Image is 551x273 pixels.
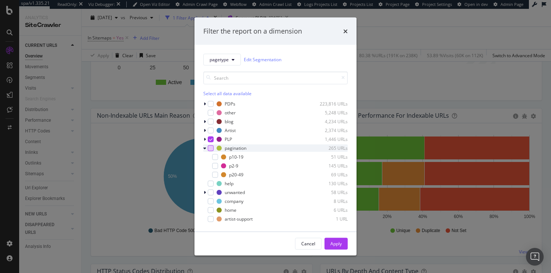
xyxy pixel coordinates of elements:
div: 5,248 URLs [312,110,348,116]
div: Apply [330,241,342,247]
div: pagination [225,145,246,151]
div: 223,816 URLs [312,101,348,107]
div: Select all data available [203,90,348,96]
div: PLP [225,136,232,142]
div: PDPs [225,101,235,107]
div: p10-19 [229,154,243,160]
div: Filter the report on a dimension [203,27,302,36]
span: pagetype [210,56,229,63]
div: other [225,110,236,116]
div: 2,374 URLs [312,127,348,134]
div: p2-9 [229,163,238,169]
div: 69 URLs [312,172,348,178]
a: Edit Segmentation [244,56,281,63]
div: 58 URLs [312,189,348,196]
div: blog [225,118,234,125]
button: pagetype [203,53,241,65]
button: Cancel [295,238,322,249]
div: 8 URLs [312,198,348,204]
div: 4,234 URLs [312,118,348,125]
div: 130 URLs [312,180,348,187]
div: help [225,180,234,187]
div: Open Intercom Messenger [526,248,544,266]
div: home [225,207,236,213]
button: Apply [324,238,348,249]
div: 51 URLs [312,154,348,160]
div: Artist [225,127,236,134]
input: Search [203,71,348,84]
div: 1,446 URLs [312,136,348,142]
div: p20-49 [229,172,243,178]
div: 1 URL [312,216,348,222]
div: 145 URLs [312,163,348,169]
div: Cancel [301,241,315,247]
div: modal [194,18,357,256]
div: artist-support [225,216,253,222]
div: 265 URLs [312,145,348,151]
div: times [343,27,348,36]
div: 6 URLs [312,207,348,213]
div: company [225,198,243,204]
div: unwanted [225,189,245,196]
